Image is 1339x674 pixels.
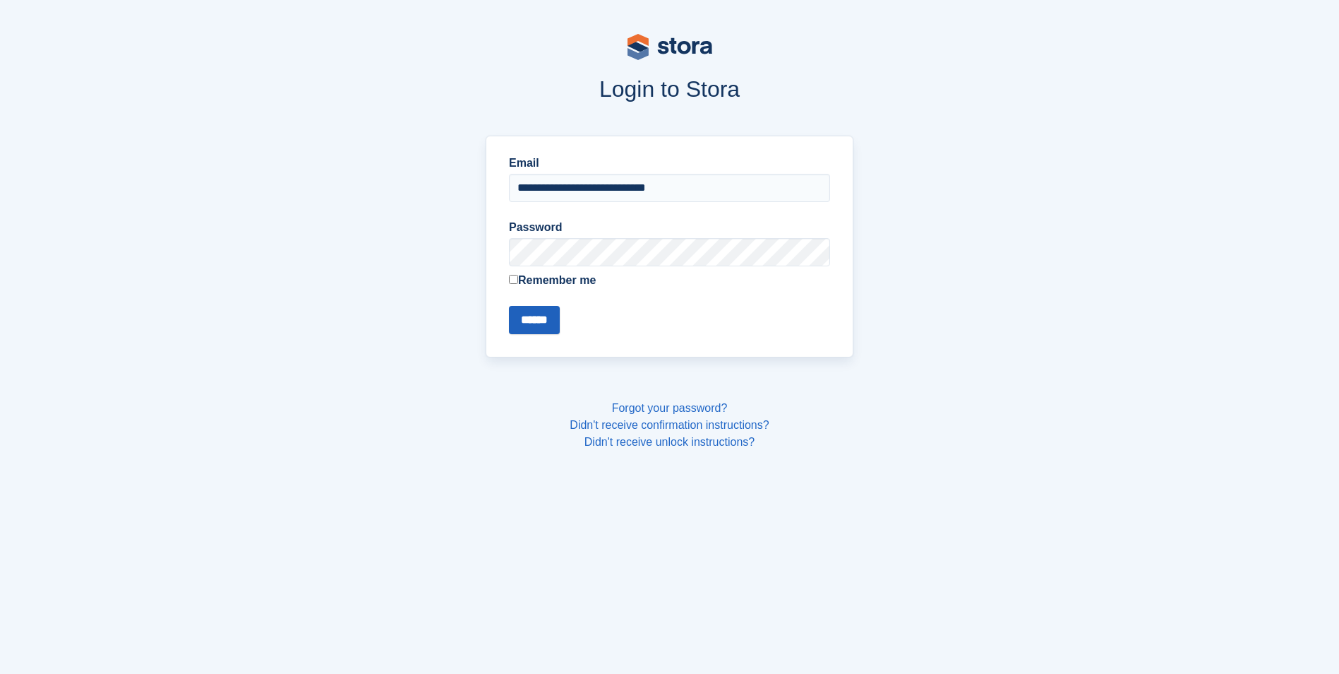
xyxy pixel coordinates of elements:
a: Didn't receive unlock instructions? [584,436,755,448]
input: Remember me [509,275,518,284]
label: Email [509,155,830,172]
label: Remember me [509,272,830,289]
img: stora-logo-53a41332b3708ae10de48c4981b4e9114cc0af31d8433b30ea865607fb682f29.svg [628,34,712,60]
a: Forgot your password? [612,402,728,414]
label: Password [509,219,830,236]
h1: Login to Stora [217,76,1123,102]
a: Didn't receive confirmation instructions? [570,419,769,431]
